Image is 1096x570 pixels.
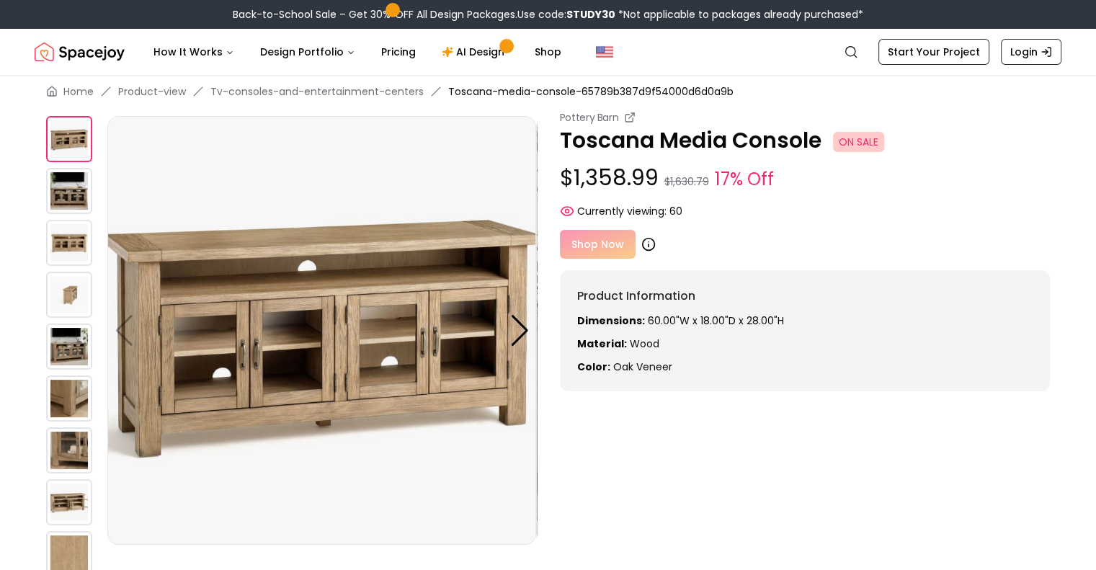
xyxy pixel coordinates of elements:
[664,174,709,189] small: $1,630.79
[35,37,125,66] a: Spacejoy
[448,84,734,99] span: Toscana-media-console-65789b387d9f54000d6d0a9b
[523,37,573,66] a: Shop
[536,116,965,545] img: https://storage.googleapis.com/spacejoy-main/assets/65789b387d9f54000d6d0a9b/product_1_dk6ea92p7na
[613,360,672,374] span: oak veneer
[560,165,1051,192] p: $1,358.99
[46,220,92,266] img: https://storage.googleapis.com/spacejoy-main/assets/65789b387d9f54000d6d0a9b/product_2_k045c5n7ind
[615,7,863,22] span: *Not applicable to packages already purchased*
[566,7,615,22] b: STUDY30
[560,110,619,125] small: Pottery Barn
[715,166,774,192] small: 17% Off
[46,375,92,422] img: https://storage.googleapis.com/spacejoy-main/assets/65789b387d9f54000d6d0a9b/product_5_5je346o6eeb2
[35,29,1061,75] nav: Global
[118,84,186,99] a: Product-view
[430,37,520,66] a: AI Design
[560,128,1051,153] p: Toscana Media Console
[577,288,1033,305] h6: Product Information
[577,313,645,328] strong: Dimensions:
[46,168,92,214] img: https://storage.googleapis.com/spacejoy-main/assets/65789b387d9f54000d6d0a9b/product_1_dk6ea92p7na
[210,84,424,99] a: Tv-consoles-and-entertainment-centers
[577,337,627,351] strong: Material:
[833,132,884,152] span: ON SALE
[878,39,989,65] a: Start Your Project
[46,479,92,525] img: https://storage.googleapis.com/spacejoy-main/assets/65789b387d9f54000d6d0a9b/product_7_p8j7hdda2ke
[1001,39,1061,65] a: Login
[577,360,610,374] strong: Color:
[517,7,615,22] span: Use code:
[370,37,427,66] a: Pricing
[630,337,659,351] span: Wood
[669,204,682,218] span: 60
[46,272,92,318] img: https://storage.googleapis.com/spacejoy-main/assets/65789b387d9f54000d6d0a9b/product_3_ngmb73fi30cd
[46,427,92,473] img: https://storage.googleapis.com/spacejoy-main/assets/65789b387d9f54000d6d0a9b/product_6_e02daa35a7a
[63,84,94,99] a: Home
[35,37,125,66] img: Spacejoy Logo
[46,324,92,370] img: https://storage.googleapis.com/spacejoy-main/assets/65789b387d9f54000d6d0a9b/product_4_6j15616olmhd
[142,37,246,66] button: How It Works
[577,204,667,218] span: Currently viewing:
[107,116,536,545] img: https://storage.googleapis.com/spacejoy-main/assets/65789b387d9f54000d6d0a9b/product_0_giij1khkgdf
[46,84,1050,99] nav: breadcrumb
[46,116,92,162] img: https://storage.googleapis.com/spacejoy-main/assets/65789b387d9f54000d6d0a9b/product_0_giij1khkgdf
[577,313,1033,328] p: 60.00"W x 18.00"D x 28.00"H
[142,37,573,66] nav: Main
[596,43,613,61] img: United States
[249,37,367,66] button: Design Portfolio
[233,7,863,22] div: Back-to-School Sale – Get 30% OFF All Design Packages.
